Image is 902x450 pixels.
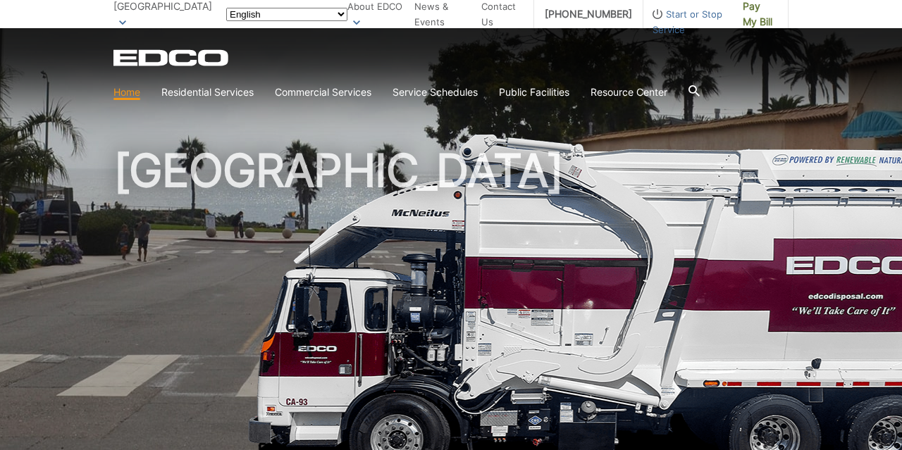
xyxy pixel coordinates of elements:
[113,85,140,100] a: Home
[113,49,230,66] a: EDCD logo. Return to the homepage.
[226,8,347,21] select: Select a language
[393,85,478,100] a: Service Schedules
[275,85,371,100] a: Commercial Services
[499,85,569,100] a: Public Facilities
[591,85,667,100] a: Resource Center
[161,85,254,100] a: Residential Services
